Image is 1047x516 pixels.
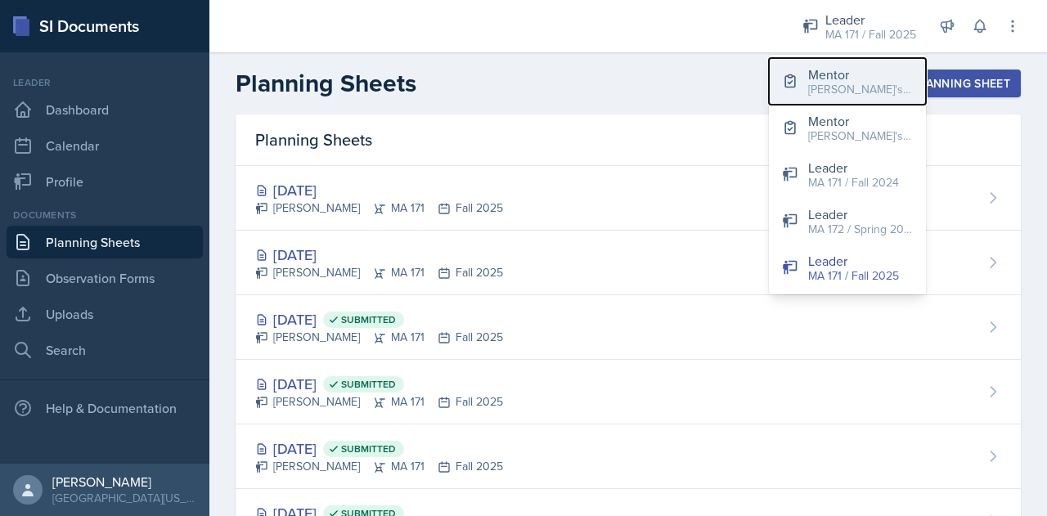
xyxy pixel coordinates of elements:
[769,105,926,151] button: Mentor [PERSON_NAME]'s Group / Spring 2025
[808,65,913,84] div: Mentor
[808,251,899,271] div: Leader
[236,114,1021,166] div: Planning Sheets
[255,437,503,460] div: [DATE]
[870,77,1010,90] div: New Planning Sheet
[859,70,1021,97] button: New Planning Sheet
[808,174,899,191] div: MA 171 / Fall 2024
[769,151,926,198] button: Leader MA 171 / Fall 2024
[341,442,396,455] span: Submitted
[808,81,913,98] div: [PERSON_NAME]'s Groups / Fall 2025
[341,313,396,326] span: Submitted
[808,128,913,145] div: [PERSON_NAME]'s Group / Spring 2025
[255,200,503,217] div: [PERSON_NAME] MA 171 Fall 2025
[341,378,396,391] span: Submitted
[236,69,416,98] h2: Planning Sheets
[7,93,203,126] a: Dashboard
[7,226,203,258] a: Planning Sheets
[7,334,203,366] a: Search
[769,245,926,291] button: Leader MA 171 / Fall 2025
[255,373,503,395] div: [DATE]
[236,231,1021,295] a: [DATE] [PERSON_NAME]MA 171Fall 2025
[52,473,196,490] div: [PERSON_NAME]
[825,26,916,43] div: MA 171 / Fall 2025
[255,244,503,266] div: [DATE]
[236,360,1021,424] a: [DATE] Submitted [PERSON_NAME]MA 171Fall 2025
[255,264,503,281] div: [PERSON_NAME] MA 171 Fall 2025
[7,392,203,424] div: Help & Documentation
[769,198,926,245] button: Leader MA 172 / Spring 2025
[808,267,899,285] div: MA 171 / Fall 2025
[255,458,503,475] div: [PERSON_NAME] MA 171 Fall 2025
[808,111,913,131] div: Mentor
[236,166,1021,231] a: [DATE] [PERSON_NAME]MA 171Fall 2025
[7,208,203,222] div: Documents
[808,221,913,238] div: MA 172 / Spring 2025
[255,393,503,411] div: [PERSON_NAME] MA 171 Fall 2025
[769,58,926,105] button: Mentor [PERSON_NAME]'s Groups / Fall 2025
[825,10,916,29] div: Leader
[7,75,203,90] div: Leader
[255,179,503,201] div: [DATE]
[255,308,503,330] div: [DATE]
[7,262,203,294] a: Observation Forms
[7,165,203,198] a: Profile
[236,424,1021,489] a: [DATE] Submitted [PERSON_NAME]MA 171Fall 2025
[7,298,203,330] a: Uploads
[236,295,1021,360] a: [DATE] Submitted [PERSON_NAME]MA 171Fall 2025
[52,490,196,506] div: [GEOGRAPHIC_DATA][US_STATE] in [GEOGRAPHIC_DATA]
[7,129,203,162] a: Calendar
[808,158,899,177] div: Leader
[255,329,503,346] div: [PERSON_NAME] MA 171 Fall 2025
[808,204,913,224] div: Leader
